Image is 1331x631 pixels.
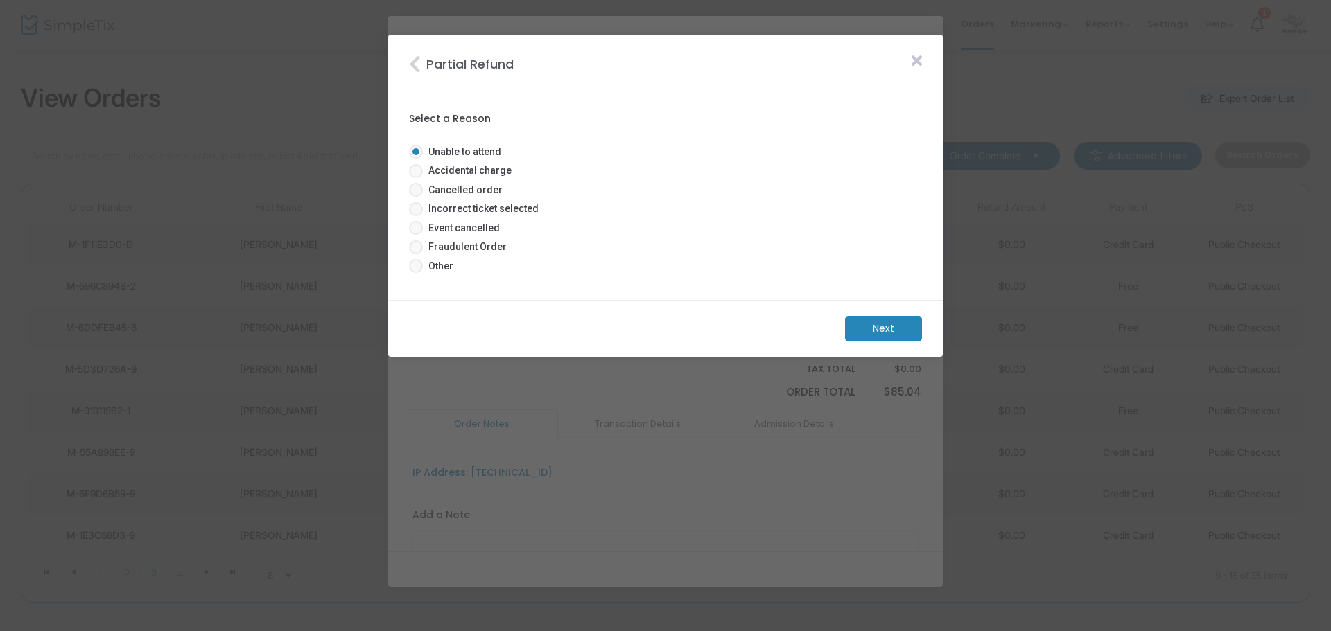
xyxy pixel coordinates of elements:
span: Accidental charge [423,163,512,178]
span: Event cancelled [423,221,500,235]
span: Fraudulent Order [423,240,507,254]
i: Close [409,55,426,73]
span: Unable to attend [423,145,501,159]
label: Select a Reason [409,112,922,126]
m-button: Next [845,316,922,341]
span: Other [423,259,453,274]
span: Incorrect ticket selected [423,202,539,216]
m-panel-title: Partial Refund [409,50,514,73]
span: Cancelled order [423,183,503,197]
